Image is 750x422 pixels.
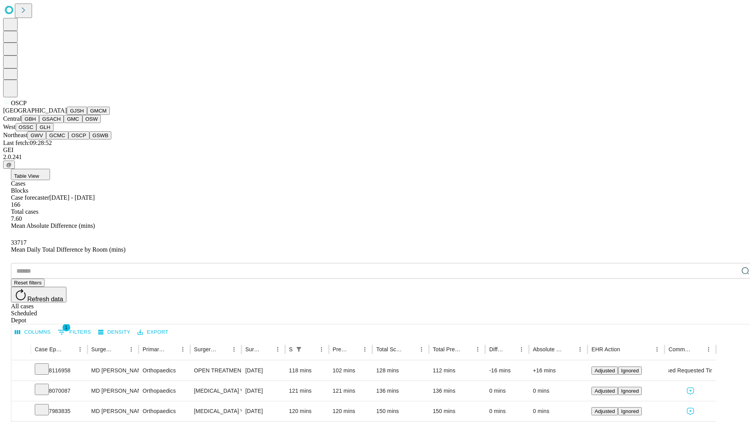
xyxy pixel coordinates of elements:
span: Total cases [11,208,38,215]
div: -16 mins [489,361,525,381]
button: Select columns [13,326,53,338]
button: Sort [218,344,229,355]
div: 0 mins [489,381,525,401]
div: Orthopaedics [143,381,186,401]
button: Menu [126,344,137,355]
div: [DATE] [245,401,281,421]
div: 8116958 [35,361,84,381]
div: Orthopaedics [143,361,186,381]
div: Used Requested Time [668,361,712,381]
div: 1 active filter [293,344,304,355]
div: 136 mins [376,381,425,401]
div: 2.0.241 [3,154,747,161]
span: 166 [11,201,20,208]
button: Ignored [618,407,642,415]
button: Menu [229,344,239,355]
button: Sort [348,344,359,355]
button: Menu [416,344,427,355]
button: @ [3,161,15,169]
div: 8070087 [35,381,84,401]
span: Adjusted [595,388,615,394]
button: GCMC [46,131,68,139]
div: 121 mins [289,381,325,401]
button: Sort [692,344,703,355]
div: OPEN TREATMENT NAVICULAR FRACTURE [194,361,237,381]
span: Table View [14,173,39,179]
button: Adjusted [591,387,618,395]
button: Menu [177,344,188,355]
div: Orthopaedics [143,401,186,421]
button: Sort [461,344,472,355]
div: [MEDICAL_DATA] WITH [MEDICAL_DATA] [194,401,237,421]
div: Absolute Difference [533,346,563,352]
button: Adjusted [591,407,618,415]
button: Sort [305,344,316,355]
button: Expand [15,384,27,398]
button: GSACH [39,115,64,123]
button: Menu [472,344,483,355]
button: Ignored [618,367,642,375]
button: Sort [405,344,416,355]
div: [DATE] [245,361,281,381]
button: GMCM [87,107,110,115]
div: 136 mins [433,381,482,401]
button: Adjusted [591,367,618,375]
button: Ignored [618,387,642,395]
button: Sort [505,344,516,355]
div: MD [PERSON_NAME] Iii [PERSON_NAME] [91,361,135,381]
button: Menu [272,344,283,355]
span: Mean Absolute Difference (mins) [11,222,95,229]
span: West [3,123,16,130]
button: OSSC [16,123,37,131]
span: OSCP [11,100,27,106]
button: Sort [564,344,575,355]
button: Show filters [293,344,304,355]
button: GMC [64,115,82,123]
div: Difference [489,346,504,352]
span: Adjusted [595,408,615,414]
div: 150 mins [376,401,425,421]
button: Sort [115,344,126,355]
div: GEI [3,147,747,154]
div: Surgeon Name [91,346,114,352]
button: Expand [15,405,27,418]
div: 120 mins [333,401,369,421]
button: GWV [27,131,46,139]
span: [DATE] - [DATE] [49,194,95,201]
button: Show filters [56,326,93,338]
div: Total Scheduled Duration [376,346,404,352]
button: Reset filters [11,279,45,287]
div: Primary Service [143,346,165,352]
span: 1 [62,324,70,331]
div: Scheduled In Room Duration [289,346,293,352]
div: Surgery Date [245,346,261,352]
button: Menu [316,344,327,355]
button: GBH [21,115,39,123]
span: 7.60 [11,215,22,222]
span: Last fetch: 09:28:52 [3,139,52,146]
button: GLH [36,123,53,131]
div: 102 mins [333,361,369,381]
button: GSWB [89,131,112,139]
button: Menu [575,344,586,355]
div: 7983835 [35,401,84,421]
button: Sort [261,344,272,355]
div: Predicted In Room Duration [333,346,348,352]
span: Ignored [621,388,639,394]
span: Ignored [621,368,639,374]
button: Menu [516,344,527,355]
div: 0 mins [489,401,525,421]
button: Menu [703,344,714,355]
div: [MEDICAL_DATA] WITH [MEDICAL_DATA] [194,381,237,401]
span: [GEOGRAPHIC_DATA] [3,107,67,114]
div: 0 mins [533,401,584,421]
div: 112 mins [433,361,482,381]
button: Refresh data [11,287,66,302]
button: Sort [166,344,177,355]
button: Table View [11,169,50,180]
button: Sort [621,344,632,355]
button: Export [136,326,170,338]
div: +16 mins [533,361,584,381]
div: 121 mins [333,381,369,401]
button: Menu [75,344,86,355]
